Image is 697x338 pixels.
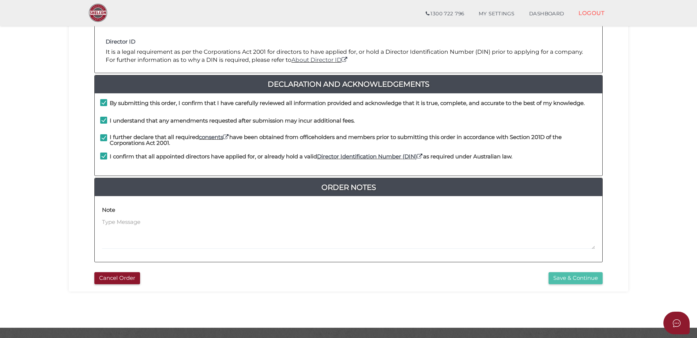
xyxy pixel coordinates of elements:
h4: Note [102,207,115,213]
a: consents [199,134,229,140]
a: LOGOUT [571,5,612,20]
h4: I understand that any amendments requested after submission may incur additional fees. [110,118,355,124]
h4: Director ID [106,39,591,45]
h4: I confirm that all appointed directors have applied for, or already hold a valid as required unde... [110,154,512,160]
a: About Director ID [291,56,348,63]
a: Director Identification Number (DIN) [317,153,423,160]
h4: By submitting this order, I confirm that I have carefully reviewed all information provided and a... [110,100,585,106]
button: Cancel Order [94,272,140,284]
button: Open asap [663,312,690,334]
a: 1300 722 796 [418,7,471,21]
h4: I further declare that all required have been obtained from officeholders and members prior to su... [110,134,597,146]
a: DASHBOARD [522,7,572,21]
p: It is a legal requirement as per the Corporations Act 2001 for directors to have applied for, or ... [106,48,591,64]
a: Declaration And Acknowledgements [95,78,602,90]
a: MY SETTINGS [471,7,522,21]
button: Save & Continue [549,272,603,284]
a: Order Notes [95,181,602,193]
